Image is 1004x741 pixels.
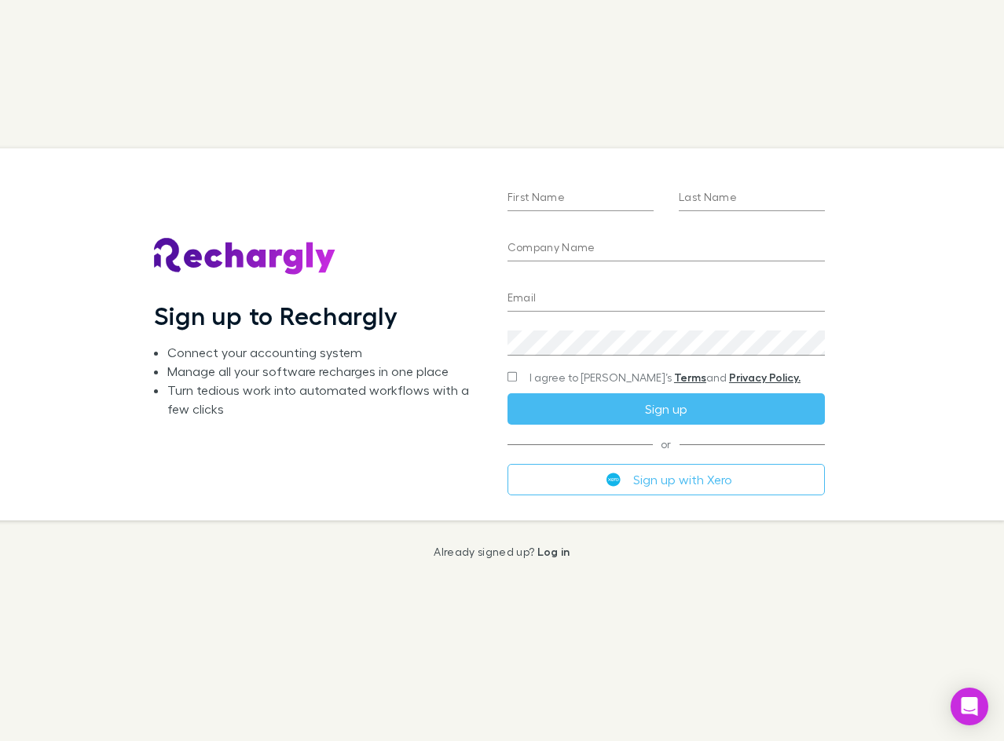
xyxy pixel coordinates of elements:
[154,301,398,330] h1: Sign up to Rechargly
[507,393,826,425] button: Sign up
[154,238,336,276] img: Rechargly's Logo
[729,370,801,384] a: Privacy Policy.
[606,473,621,487] img: Xero's logo
[951,688,988,725] div: Open Intercom Messenger
[434,546,570,558] p: Already signed up?
[674,370,706,384] a: Terms
[167,362,482,381] li: Manage all your software recharges in one place
[167,343,482,362] li: Connect your accounting system
[507,464,826,495] button: Sign up with Xero
[537,545,570,558] a: Log in
[167,381,482,418] li: Turn tedious work into automated workflows with a few clicks
[529,370,801,385] span: I agree to [PERSON_NAME]’s and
